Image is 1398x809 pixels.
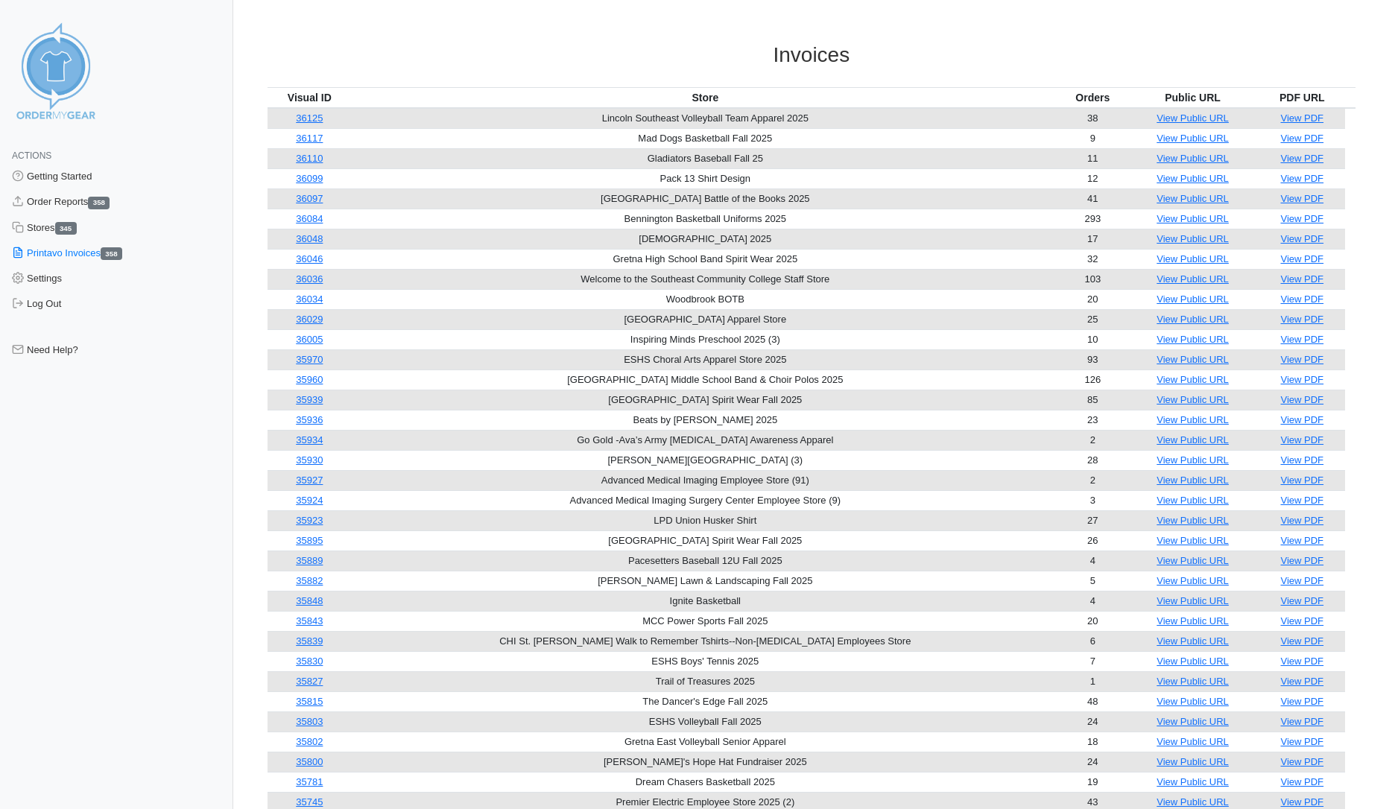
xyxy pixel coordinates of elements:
[1280,776,1323,787] a: View PDF
[1280,454,1323,466] a: View PDF
[296,716,323,727] a: 35803
[296,173,323,184] a: 36099
[352,691,1059,711] td: The Dancer's Edge Fall 2025
[352,329,1059,349] td: Inspiring Minds Preschool 2025 (3)
[1059,390,1127,410] td: 85
[296,334,323,345] a: 36005
[352,390,1059,410] td: [GEOGRAPHIC_DATA] Spirit Wear Fall 2025
[1280,716,1323,727] a: View PDF
[1280,615,1323,626] a: View PDF
[352,490,1059,510] td: Advanced Medical Imaging Surgery Center Employee Store (9)
[1280,475,1323,486] a: View PDF
[296,515,323,526] a: 35923
[296,213,323,224] a: 36084
[268,42,1356,68] h3: Invoices
[352,430,1059,450] td: Go Gold -Ava’s Army [MEDICAL_DATA] Awareness Apparel
[1280,233,1323,244] a: View PDF
[1280,193,1323,204] a: View PDF
[1059,329,1127,349] td: 10
[352,571,1059,591] td: [PERSON_NAME] Lawn & Landscaping Fall 2025
[1280,796,1323,808] a: View PDF
[1157,736,1229,747] a: View Public URL
[1059,671,1127,691] td: 1
[1280,656,1323,667] a: View PDF
[1059,691,1127,711] td: 48
[1157,273,1229,285] a: View Public URL
[296,635,323,647] a: 35839
[88,197,110,209] span: 358
[1157,434,1229,445] a: View Public URL
[1157,575,1229,586] a: View Public URL
[1280,676,1323,687] a: View PDF
[1280,112,1323,124] a: View PDF
[1157,193,1229,204] a: View Public URL
[352,772,1059,792] td: Dream Chasers Basketball 2025
[1059,168,1127,188] td: 12
[1059,369,1127,390] td: 126
[296,555,323,566] a: 35889
[1280,756,1323,767] a: View PDF
[1157,535,1229,546] a: View Public URL
[1280,515,1323,526] a: View PDF
[352,349,1059,369] td: ESHS Choral Arts Apparel Store 2025
[296,454,323,466] a: 35930
[1059,87,1127,108] th: Orders
[1280,414,1323,425] a: View PDF
[1280,394,1323,405] a: View PDF
[1059,510,1127,530] td: 27
[352,168,1059,188] td: Pack 13 Shirt Design
[1157,796,1229,808] a: View Public URL
[1157,294,1229,305] a: View Public URL
[1059,571,1127,591] td: 5
[1059,128,1127,148] td: 9
[296,133,323,144] a: 36117
[1157,354,1229,365] a: View Public URL
[352,450,1059,470] td: [PERSON_NAME][GEOGRAPHIC_DATA] (3)
[55,222,77,235] span: 345
[296,575,323,586] a: 35882
[1059,611,1127,631] td: 20
[296,595,323,606] a: 35848
[352,87,1059,108] th: Store
[296,394,323,405] a: 35939
[352,470,1059,490] td: Advanced Medical Imaging Employee Store (91)
[296,615,323,626] a: 35843
[1157,112,1229,124] a: View Public URL
[1280,696,1323,707] a: View PDF
[296,656,323,667] a: 35830
[1157,495,1229,506] a: View Public URL
[352,229,1059,249] td: [DEMOGRAPHIC_DATA] 2025
[1059,430,1127,450] td: 2
[1280,294,1323,305] a: View PDF
[352,651,1059,671] td: ESHS Boys' Tennis 2025
[1157,756,1229,767] a: View Public URL
[1280,314,1323,325] a: View PDF
[1157,454,1229,466] a: View Public URL
[1157,475,1229,486] a: View Public URL
[352,591,1059,611] td: Ignite Basketball
[1157,595,1229,606] a: View Public URL
[296,253,323,264] a: 36046
[352,631,1059,651] td: CHI St. [PERSON_NAME] Walk to Remember Tshirts--Non-[MEDICAL_DATA] Employees Store
[1280,273,1323,285] a: View PDF
[352,188,1059,209] td: [GEOGRAPHIC_DATA] Battle of the Books 2025
[352,309,1059,329] td: [GEOGRAPHIC_DATA] Apparel Store
[1280,575,1323,586] a: View PDF
[1157,716,1229,727] a: View Public URL
[296,776,323,787] a: 35781
[1059,229,1127,249] td: 17
[1280,535,1323,546] a: View PDF
[1157,676,1229,687] a: View Public URL
[1157,696,1229,707] a: View Public URL
[1280,133,1323,144] a: View PDF
[1059,732,1127,752] td: 18
[296,756,323,767] a: 35800
[296,475,323,486] a: 35927
[1280,434,1323,445] a: View PDF
[1157,776,1229,787] a: View Public URL
[1157,314,1229,325] a: View Public URL
[1280,736,1323,747] a: View PDF
[268,87,352,108] th: Visual ID
[1059,410,1127,430] td: 23
[1127,87,1259,108] th: Public URL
